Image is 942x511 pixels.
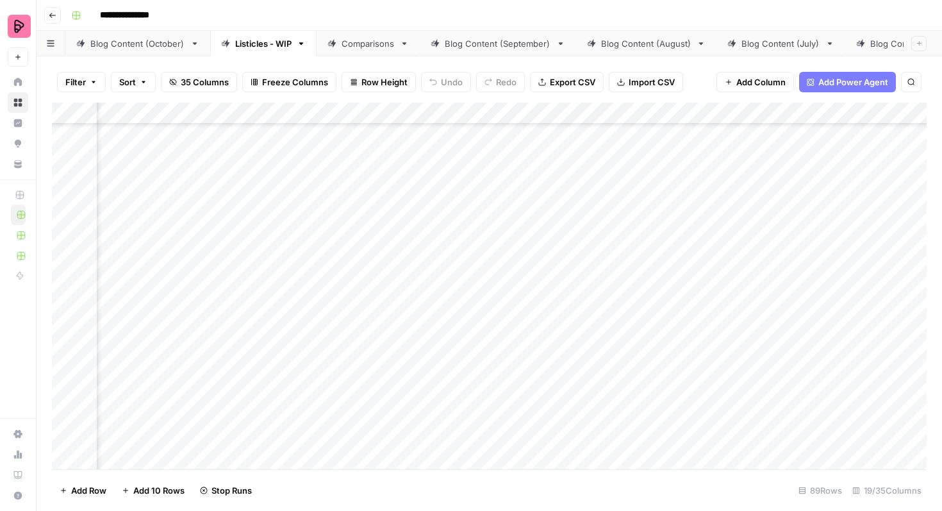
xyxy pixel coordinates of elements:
div: 19/35 Columns [847,480,927,501]
a: Opportunities [8,133,28,154]
button: Filter [57,72,106,92]
button: Import CSV [609,72,683,92]
a: Blog Content (July) [716,31,845,56]
button: Row Height [342,72,416,92]
button: Workspace: Preply [8,10,28,42]
div: Blog Content (September) [445,37,551,50]
span: Add Power Agent [818,76,888,88]
span: Add 10 Rows [133,484,185,497]
div: Blog Content (July) [741,37,820,50]
button: Add 10 Rows [114,480,192,501]
span: Stop Runs [211,484,252,497]
img: Preply Logo [8,15,31,38]
span: Filter [65,76,86,88]
div: Blog Content (October) [90,37,185,50]
div: 89 Rows [793,480,847,501]
button: Sort [111,72,156,92]
a: Learning Hub [8,465,28,485]
span: Undo [441,76,463,88]
a: Browse [8,92,28,113]
span: Export CSV [550,76,595,88]
button: Stop Runs [192,480,260,501]
a: Blog Content (September) [420,31,576,56]
button: 35 Columns [161,72,237,92]
span: Add Column [736,76,786,88]
div: Comparisons [342,37,395,50]
a: Usage [8,444,28,465]
a: Blog Content (October) [65,31,210,56]
a: Listicles - WIP [210,31,317,56]
span: Import CSV [629,76,675,88]
span: 35 Columns [181,76,229,88]
a: Insights [8,113,28,133]
button: Help + Support [8,485,28,506]
div: Blog Content (August) [601,37,691,50]
span: Row Height [361,76,408,88]
button: Freeze Columns [242,72,336,92]
span: Add Row [71,484,106,497]
button: Export CSV [530,72,604,92]
a: Your Data [8,154,28,174]
span: Sort [119,76,136,88]
span: Freeze Columns [262,76,328,88]
a: Settings [8,424,28,444]
button: Redo [476,72,525,92]
button: Add Column [716,72,794,92]
a: Comparisons [317,31,420,56]
button: Add Row [52,480,114,501]
button: Add Power Agent [799,72,896,92]
span: Redo [496,76,516,88]
div: Listicles - WIP [235,37,292,50]
button: Undo [421,72,471,92]
a: Home [8,72,28,92]
a: Blog Content (August) [576,31,716,56]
